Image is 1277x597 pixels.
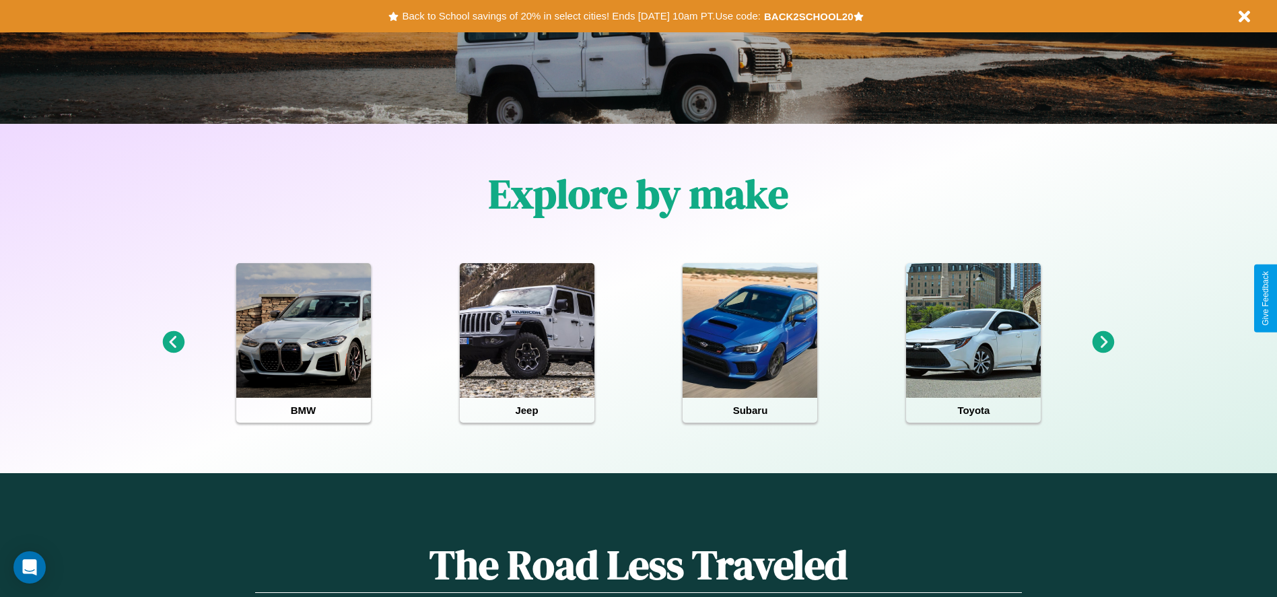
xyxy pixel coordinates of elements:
[683,398,817,423] h4: Subaru
[1261,271,1270,326] div: Give Feedback
[13,551,46,584] div: Open Intercom Messenger
[255,537,1021,593] h1: The Road Less Traveled
[399,7,763,26] button: Back to School savings of 20% in select cities! Ends [DATE] 10am PT.Use code:
[764,11,854,22] b: BACK2SCHOOL20
[236,398,371,423] h4: BMW
[906,398,1041,423] h4: Toyota
[489,166,788,221] h1: Explore by make
[460,398,594,423] h4: Jeep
